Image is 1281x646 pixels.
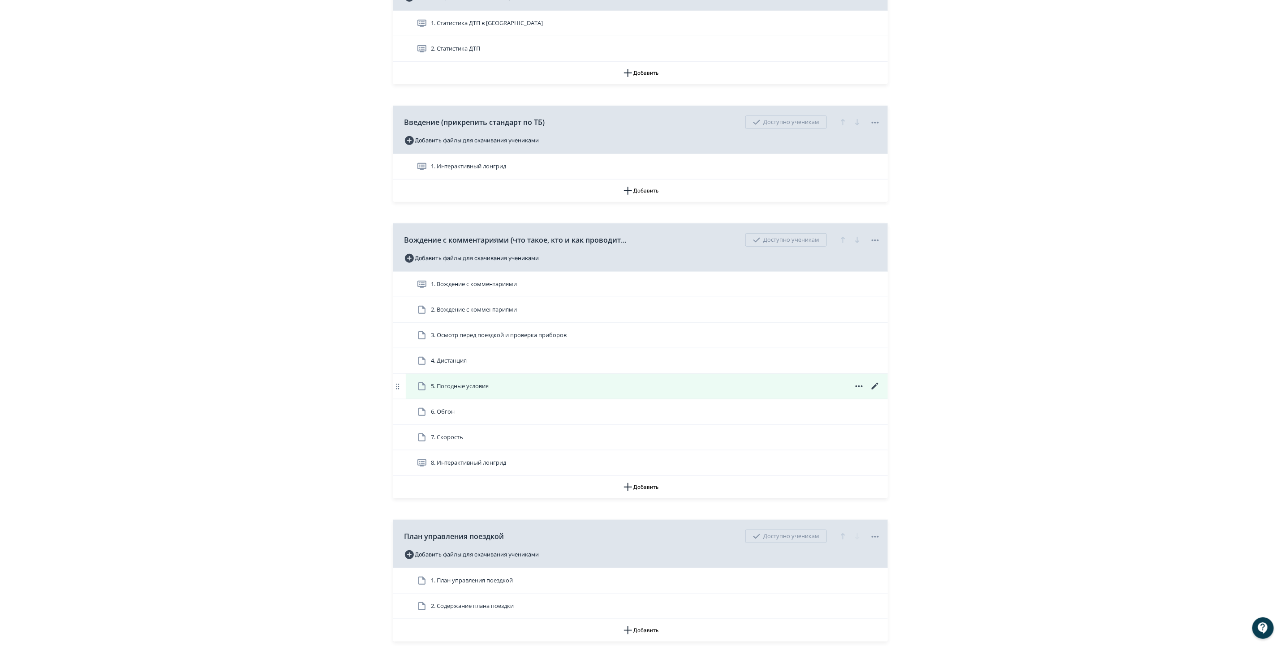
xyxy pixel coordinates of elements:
div: 1. План управления поездкой [393,568,888,594]
span: 1. Статистика ДТП в РФ [431,19,543,28]
div: 8. Интерактивный лонгрид [393,450,888,476]
div: 2. Содержание плана поездки [393,594,888,619]
span: Вождение с комментариями (что такое, кто и как проводит, отчетность) [404,235,628,245]
div: Доступно ученикам [745,116,827,129]
span: 6. Обгон [431,407,455,416]
span: 2. Вождение с комментариями [431,305,517,314]
span: 2. Статистика ДТП [431,44,480,53]
span: 8. Интерактивный лонгрид [431,458,506,467]
button: Добавить файлы для скачивания учениками [404,251,539,265]
button: Добавить [393,619,888,642]
span: План управления поездкой [404,531,504,542]
button: Добавить [393,62,888,84]
span: 4. Дистанция [431,356,467,365]
div: 2. Статистика ДТП [393,36,888,62]
div: 1. Вождение с комментариями [393,272,888,297]
div: 2. Вождение с комментариями [393,297,888,323]
div: Доступно ученикам [745,233,827,247]
div: 5. Погодные условия [393,374,888,399]
button: Добавить файлы для скачивания учениками [404,548,539,562]
div: 6. Обгон [393,399,888,425]
div: 1. Статистика ДТП в [GEOGRAPHIC_DATA] [393,11,888,36]
span: 7. Скорость [431,433,463,442]
span: 3. Осмотр перед поездкой и проверка приборов [431,331,567,340]
button: Добавить [393,476,888,498]
div: 3. Осмотр перед поездкой и проверка приборов [393,323,888,348]
span: 1. Интерактивный лонгрид [431,162,506,171]
div: 4. Дистанция [393,348,888,374]
span: 1. План управления поездкой [431,576,513,585]
span: 2. Содержание плана поездки [431,602,514,611]
span: 1. Вождение с комментариями [431,280,517,289]
div: 1. Интерактивный лонгрид [393,154,888,180]
div: Доступно ученикам [745,530,827,543]
button: Добавить файлы для скачивания учениками [404,133,539,148]
span: Введение (прикрепить стандарт по ТБ) [404,117,545,128]
span: 5. Погодные условия [431,382,489,391]
button: Добавить [393,180,888,202]
div: 7. Скорость [393,425,888,450]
